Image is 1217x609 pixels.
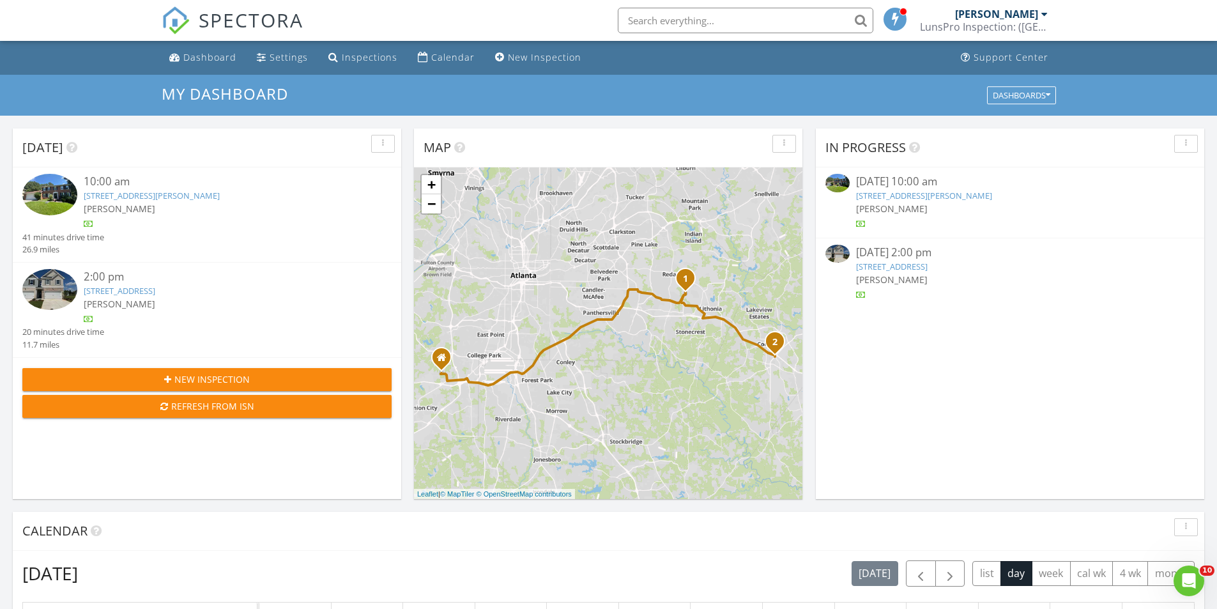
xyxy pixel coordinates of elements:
h2: [DATE] [22,560,78,586]
a: Zoom out [422,194,441,213]
span: [PERSON_NAME] [84,298,155,310]
div: 6011 Pine Bluff Pl #158, Conyers, GA 30013 [775,341,783,349]
div: Refresh from ISN [33,399,381,413]
div: Calendar [431,51,475,63]
img: 9358710%2Fcover_photos%2F98Lh0m9hououZdn38pCM%2Fsmall.jpg [22,269,77,310]
iframe: Intercom live chat [1174,566,1204,596]
div: [DATE] 10:00 am [856,174,1164,190]
a: © MapTiler [440,490,475,498]
span: Calendar [22,522,88,539]
a: 2:00 pm [STREET_ADDRESS] [PERSON_NAME] 20 minutes drive time 11.7 miles [22,269,392,351]
div: Dashboard [183,51,236,63]
div: 20 minutes drive time [22,326,104,338]
a: [STREET_ADDRESS] [856,261,928,272]
i: 2 [772,338,777,347]
a: [STREET_ADDRESS][PERSON_NAME] [84,190,220,201]
a: New Inspection [490,46,586,70]
span: In Progress [825,139,906,156]
a: [STREET_ADDRESS] [84,285,155,297]
div: 4891 Heritage Cir, College Park GA 30349 [441,357,449,365]
button: day [1000,561,1032,586]
a: [DATE] 2:00 pm [STREET_ADDRESS] [PERSON_NAME] [825,245,1195,302]
span: SPECTORA [199,6,303,33]
div: [PERSON_NAME] [955,8,1038,20]
button: Refresh from ISN [22,395,392,418]
img: The Best Home Inspection Software - Spectora [162,6,190,35]
div: LunsPro Inspection: (Atlanta) [920,20,1048,33]
span: 10 [1200,566,1214,576]
a: SPECTORA [162,17,303,44]
button: [DATE] [852,561,898,586]
a: Support Center [956,46,1053,70]
div: Inspections [342,51,397,63]
div: New Inspection [508,51,581,63]
a: Calendar [413,46,480,70]
input: Search everything... [618,8,873,33]
div: 41 minutes drive time [22,231,104,243]
a: 10:00 am [STREET_ADDRESS][PERSON_NAME] [PERSON_NAME] 41 minutes drive time 26.9 miles [22,174,392,256]
img: 9358710%2Fcover_photos%2F98Lh0m9hououZdn38pCM%2Fsmall.jpg [825,245,850,263]
div: 11.7 miles [22,339,104,351]
a: Leaflet [417,490,438,498]
div: 10:00 am [84,174,361,190]
i: 1 [683,275,688,284]
span: [DATE] [22,139,63,156]
a: Dashboard [164,46,241,70]
a: Zoom in [422,175,441,194]
button: 4 wk [1112,561,1148,586]
button: list [972,561,1001,586]
span: [PERSON_NAME] [856,203,928,215]
span: Map [424,139,451,156]
div: Support Center [974,51,1048,63]
span: [PERSON_NAME] [84,203,155,215]
div: 2:00 pm [84,269,361,285]
button: week [1032,561,1071,586]
a: © OpenStreetMap contributors [477,490,572,498]
button: Previous day [906,560,936,587]
div: [DATE] 2:00 pm [856,245,1164,261]
a: Settings [252,46,313,70]
button: cal wk [1070,561,1114,586]
span: New Inspection [174,373,250,386]
div: Settings [270,51,308,63]
button: month [1147,561,1195,586]
button: Dashboards [987,86,1056,104]
button: Next day [935,560,965,587]
a: [STREET_ADDRESS][PERSON_NAME] [856,190,992,201]
div: 26.9 miles [22,243,104,256]
span: [PERSON_NAME] [856,274,928,286]
div: Dashboards [993,91,1050,100]
div: 1956 Spencer Oaks Ln , Lithonia, GA 30058 [685,278,693,286]
button: New Inspection [22,368,392,391]
a: [DATE] 10:00 am [STREET_ADDRESS][PERSON_NAME] [PERSON_NAME] [825,174,1195,231]
span: My Dashboard [162,83,288,104]
a: Inspections [323,46,402,70]
img: 9329490%2Fcover_photos%2FKWZvgukALSzlboYI097N%2Fsmall.jpg [825,174,850,192]
div: | [414,489,575,500]
img: 9329490%2Fcover_photos%2FKWZvgukALSzlboYI097N%2Fsmall.jpg [22,174,77,215]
